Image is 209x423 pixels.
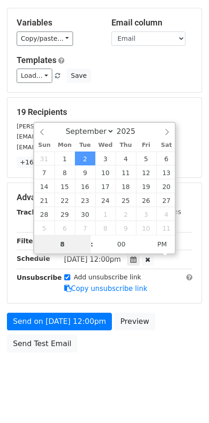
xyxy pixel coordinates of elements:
strong: Schedule [17,255,50,262]
span: October 10, 2025 [136,221,156,235]
button: Save [67,69,91,83]
span: September 23, 2025 [75,193,95,207]
label: UTM Codes [145,207,181,217]
span: Tue [75,142,95,148]
strong: Filters [17,237,40,245]
span: September 5, 2025 [136,152,156,165]
span: September 8, 2025 [55,165,75,179]
span: September 15, 2025 [55,179,75,193]
small: [PERSON_NAME][EMAIL_ADDRESS][DOMAIN_NAME] [17,123,169,130]
span: September 6, 2025 [156,152,177,165]
span: September 14, 2025 [34,179,55,193]
a: Send Test Email [7,335,77,353]
span: September 9, 2025 [75,165,95,179]
span: September 22, 2025 [55,193,75,207]
span: October 4, 2025 [156,207,177,221]
span: September 28, 2025 [34,207,55,221]
span: Wed [95,142,116,148]
span: October 7, 2025 [75,221,95,235]
small: [EMAIL_ADDRESS][DOMAIN_NAME] [17,133,120,140]
span: September 10, 2025 [95,165,116,179]
span: September 19, 2025 [136,179,156,193]
span: September 24, 2025 [95,193,116,207]
span: October 2, 2025 [116,207,136,221]
a: Templates [17,55,56,65]
span: Click to toggle [149,235,175,253]
span: September 30, 2025 [75,207,95,221]
span: October 5, 2025 [34,221,55,235]
span: Thu [116,142,136,148]
span: Sun [34,142,55,148]
strong: Tracking [17,208,48,216]
span: [DATE] 12:00pm [64,255,121,264]
span: October 6, 2025 [55,221,75,235]
span: September 21, 2025 [34,193,55,207]
span: October 3, 2025 [136,207,156,221]
h5: Advanced [17,192,192,202]
a: +16 more [17,157,55,168]
span: September 4, 2025 [116,152,136,165]
span: September 11, 2025 [116,165,136,179]
span: September 12, 2025 [136,165,156,179]
input: Minute [93,235,150,253]
a: Send on [DATE] 12:00pm [7,313,112,330]
span: September 26, 2025 [136,193,156,207]
a: Copy/paste... [17,32,73,46]
span: September 25, 2025 [116,193,136,207]
span: September 2, 2025 [75,152,95,165]
span: September 1, 2025 [55,152,75,165]
h5: 19 Recipients [17,107,192,117]
span: October 1, 2025 [95,207,116,221]
span: September 18, 2025 [116,179,136,193]
span: Mon [55,142,75,148]
a: Preview [114,313,155,330]
span: September 17, 2025 [95,179,116,193]
label: Add unsubscribe link [74,272,141,282]
strong: Unsubscribe [17,274,62,281]
a: Load... [17,69,52,83]
a: Copy unsubscribe link [64,284,148,293]
iframe: Chat Widget [163,379,209,423]
span: October 11, 2025 [156,221,177,235]
span: Sat [156,142,177,148]
span: October 9, 2025 [116,221,136,235]
input: Year [114,127,148,136]
span: : [91,235,93,253]
span: September 13, 2025 [156,165,177,179]
span: August 31, 2025 [34,152,55,165]
span: September 7, 2025 [34,165,55,179]
small: [EMAIL_ADDRESS][DOMAIN_NAME] [17,144,120,151]
input: Hour [34,235,91,253]
span: September 3, 2025 [95,152,116,165]
span: October 8, 2025 [95,221,116,235]
span: September 16, 2025 [75,179,95,193]
span: September 20, 2025 [156,179,177,193]
h5: Email column [111,18,192,28]
span: September 27, 2025 [156,193,177,207]
span: Fri [136,142,156,148]
h5: Variables [17,18,98,28]
span: September 29, 2025 [55,207,75,221]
